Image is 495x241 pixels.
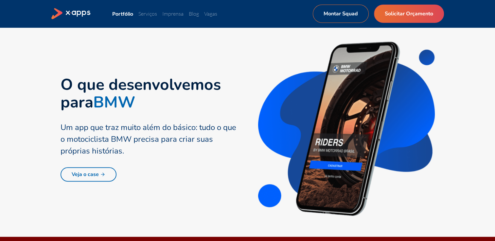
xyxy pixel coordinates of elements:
[204,10,217,17] a: Vagas
[61,76,237,111] h2: O que desenvolvemos para
[61,167,116,182] a: Veja o case
[374,5,444,23] a: Solicitar Orçamento
[189,10,199,17] a: Blog
[258,42,435,216] img: Aplicativo da BMW
[112,10,133,17] a: Portfólio
[93,91,135,113] strong: BMW
[138,10,157,17] a: Serviços
[162,10,184,17] a: Imprensa
[313,5,369,23] a: Montar Squad
[61,121,237,157] div: Um app que traz muito além do básico: tudo o que o motociclista BMW precisa para criar suas própr...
